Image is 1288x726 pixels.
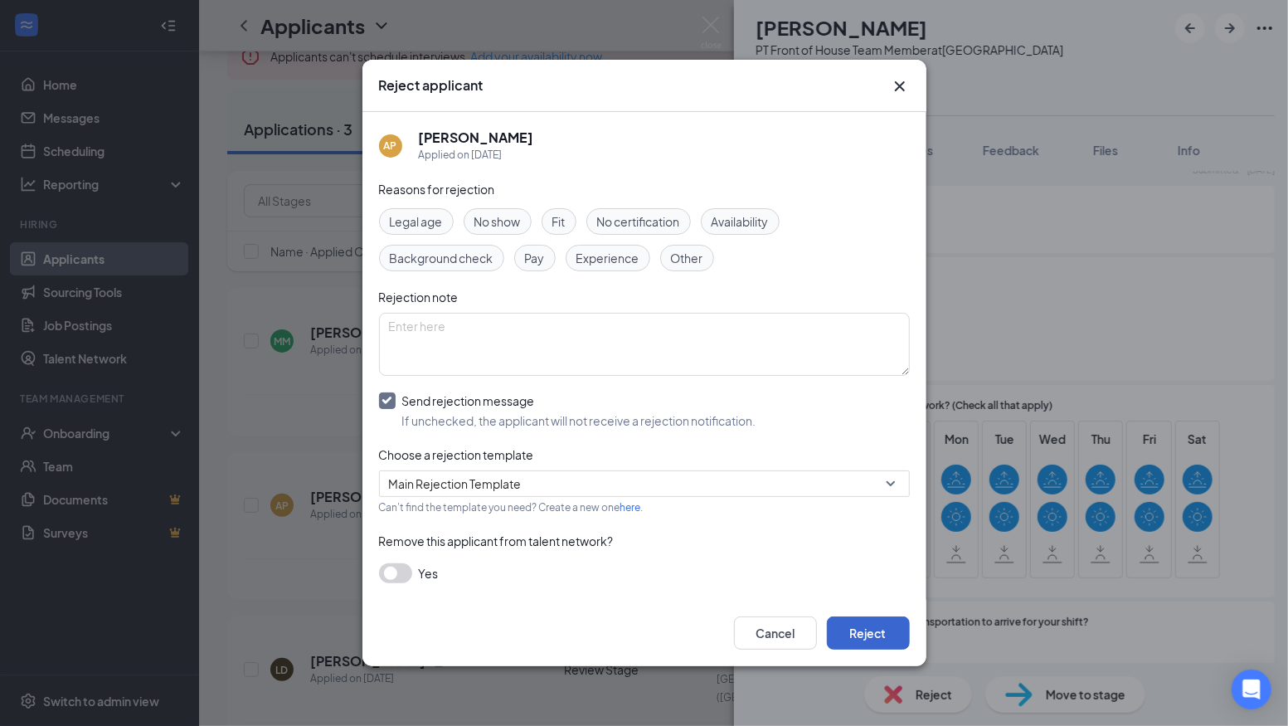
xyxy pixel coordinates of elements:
span: Remove this applicant from talent network? [379,534,614,548]
span: Background check [390,249,493,267]
span: Other [671,249,703,267]
span: Legal age [390,212,443,231]
a: here [620,501,641,514]
span: Fit [552,212,566,231]
span: Yes [419,563,439,583]
span: Main Rejection Template [389,471,522,496]
svg: Cross [890,76,910,96]
span: Reasons for rejection [379,182,495,197]
h3: Reject applicant [379,76,484,95]
span: Can't find the template you need? Create a new one . [379,501,644,514]
button: Reject [827,616,910,650]
div: Open Intercom Messenger [1232,670,1271,709]
div: AP [384,139,397,153]
span: Experience [576,249,639,267]
button: Cancel [734,616,817,650]
span: No certification [597,212,680,231]
span: Rejection note [379,290,459,305]
span: Choose a rejection template [379,447,534,462]
span: Availability [712,212,769,231]
h5: [PERSON_NAME] [419,129,534,147]
span: No show [474,212,521,231]
div: Applied on [DATE] [419,147,534,163]
span: Pay [525,249,545,267]
button: Close [890,76,910,96]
